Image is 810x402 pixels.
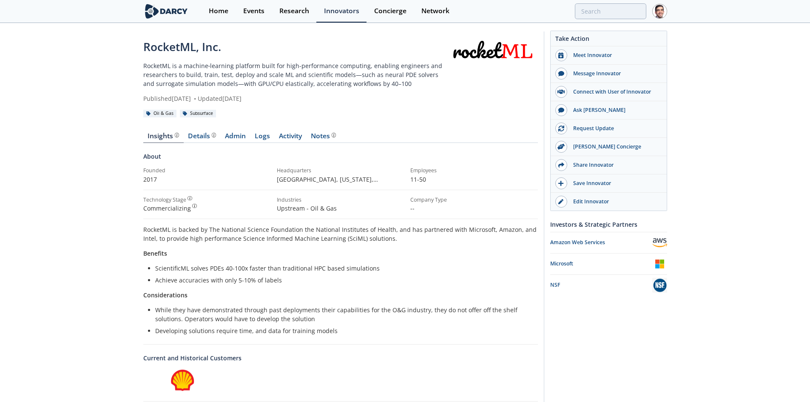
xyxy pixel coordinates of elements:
a: Microsoft Microsoft [550,257,667,271]
span: • [193,94,198,103]
li: Achieve accuracies with only 5-10% of labels [155,276,532,285]
input: Advanced Search [575,3,646,19]
a: Notes [307,133,341,143]
div: Insights [148,133,179,140]
img: information.svg [188,196,192,201]
div: Headquarters [277,167,404,174]
div: Subsurface [180,110,216,117]
a: Edit Innovator [551,193,667,211]
div: [PERSON_NAME] Concierge [567,143,662,151]
p: -- [410,204,538,213]
li: ScientificML solves PDEs 40-100x faster than traditional HPC based simulations [155,264,532,273]
div: Founded [143,167,271,174]
img: Shell [171,368,194,392]
p: RocketML is backed by The National Science Foundation the National Institutes of Health, and has ... [143,225,538,243]
div: Published [DATE] Updated [DATE] [143,94,447,103]
img: logo-wide.svg [143,4,190,19]
div: Details [188,133,216,140]
div: Employees [410,167,538,174]
div: Innovators [324,8,359,14]
img: Profile [652,4,667,19]
p: 2017 [143,175,271,184]
div: Concierge [374,8,406,14]
img: information.svg [192,204,197,208]
strong: Benefits [143,249,167,257]
div: Message Innovator [567,70,662,77]
div: Research [279,8,309,14]
li: Developing solutions require time, and data for training models [155,326,532,335]
p: RocketML is a machine‑learning platform built for high-performance computing, enabling engineers ... [143,61,447,88]
strong: Considerations [143,291,188,299]
a: Details [184,133,221,143]
div: Investors & Strategic Partners [550,217,667,232]
div: Commercializing [143,204,271,213]
div: Take Action [551,34,667,46]
img: information.svg [175,133,179,137]
div: Amazon Web Services [550,239,652,246]
a: Amazon Web Services Amazon Web Services [550,235,667,250]
a: Current and Historical Customers [143,354,538,362]
a: NSF NSF [550,278,667,293]
span: Upstream - Oil & Gas [277,204,337,212]
img: information.svg [212,133,216,137]
div: Industries [277,196,404,204]
div: NSF [550,281,652,289]
a: Logs [250,133,275,143]
img: NSF [652,278,667,293]
div: RocketML, Inc. [143,39,447,55]
p: 11-50 [410,175,538,184]
div: Home [209,8,228,14]
div: Company Type [410,196,538,204]
li: While they have demonstrated through past deployments their capabilities for the O&G industry, th... [155,305,532,323]
button: Save Innovator [551,174,667,193]
div: Microsoft [550,260,652,268]
div: Request Update [567,125,662,132]
div: About [143,152,538,167]
img: Amazon Web Services [652,235,667,250]
div: Meet Innovator [567,51,662,59]
div: Save Innovator [567,180,662,187]
div: Notes [311,133,336,140]
p: [GEOGRAPHIC_DATA], [US_STATE] , [GEOGRAPHIC_DATA] [277,175,404,184]
a: Insights [143,133,184,143]
div: Events [243,8,264,14]
div: Technology Stage [143,196,186,204]
a: Activity [275,133,307,143]
div: Connect with User of Innovator [567,88,662,96]
div: Share Innovator [567,161,662,169]
img: information.svg [332,133,336,137]
div: Network [421,8,449,14]
div: Edit Innovator [567,198,662,205]
img: Microsoft [652,257,667,271]
div: Oil & Gas [143,110,177,117]
a: Admin [221,133,250,143]
div: Ask [PERSON_NAME] [567,106,662,114]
